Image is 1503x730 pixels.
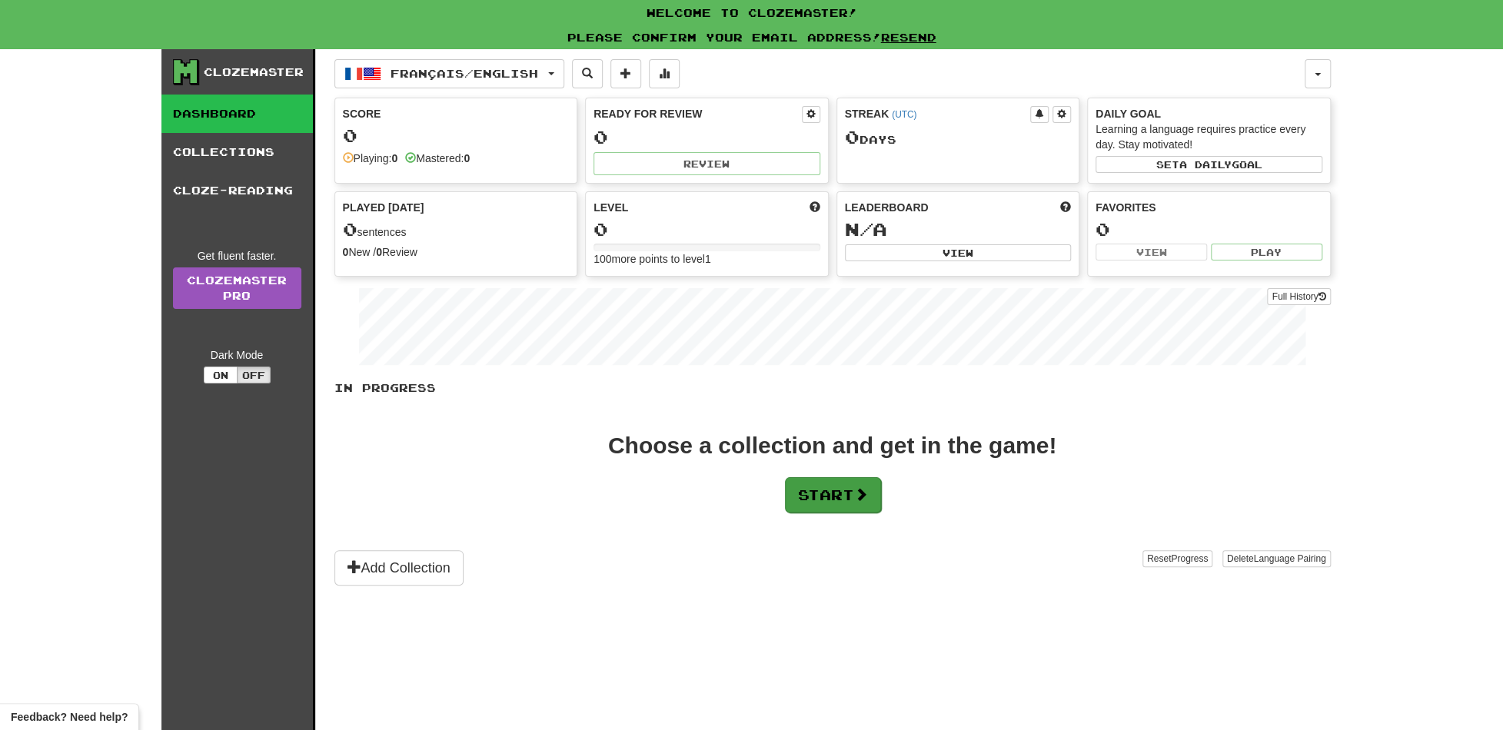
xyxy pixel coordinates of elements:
[1060,200,1071,215] span: This week in points, UTC
[376,246,382,258] strong: 0
[845,128,1072,148] div: Day s
[343,246,349,258] strong: 0
[594,220,820,239] div: 0
[892,109,916,120] a: (UTC)
[1211,244,1322,260] button: Play
[391,152,397,164] strong: 0
[173,248,301,264] div: Get fluent faster.
[237,367,271,383] button: Off
[594,128,820,147] div: 0
[1096,200,1322,215] div: Favorites
[343,200,424,215] span: Played [DATE]
[810,200,820,215] span: Score more points to level up
[343,126,570,145] div: 0
[594,106,802,121] div: Ready for Review
[343,244,570,260] div: New / Review
[343,151,398,166] div: Playing:
[391,67,538,80] span: Français / English
[1253,553,1325,564] span: Language Pairing
[594,251,820,267] div: 100 more points to level 1
[845,218,887,240] span: N/A
[334,59,564,88] button: Français/English
[1267,288,1330,305] button: Full History
[343,220,570,240] div: sentences
[204,367,238,383] button: On
[1096,244,1207,260] button: View
[343,218,357,240] span: 0
[161,95,313,133] a: Dashboard
[405,151,470,166] div: Mastered:
[343,106,570,121] div: Score
[1096,121,1322,152] div: Learning a language requires practice every day. Stay motivated!
[1171,553,1208,564] span: Progress
[1142,550,1212,567] button: ResetProgress
[881,31,936,44] a: Resend
[161,133,313,171] a: Collections
[785,477,881,513] button: Start
[610,59,641,88] button: Add sentence to collection
[464,152,470,164] strong: 0
[572,59,603,88] button: Search sentences
[594,200,628,215] span: Level
[1096,220,1322,239] div: 0
[11,709,128,725] span: Open feedback widget
[1096,156,1322,173] button: Seta dailygoal
[204,65,304,80] div: Clozemaster
[1222,550,1331,567] button: DeleteLanguage Pairing
[1096,106,1322,121] div: Daily Goal
[1179,159,1231,170] span: a daily
[845,126,860,148] span: 0
[173,267,301,309] a: ClozemasterPro
[608,434,1056,457] div: Choose a collection and get in the game!
[845,244,1072,261] button: View
[845,106,1031,121] div: Streak
[649,59,680,88] button: More stats
[334,550,464,586] button: Add Collection
[594,152,820,175] button: Review
[334,380,1331,396] p: In Progress
[845,200,929,215] span: Leaderboard
[161,171,313,210] a: Cloze-Reading
[173,347,301,363] div: Dark Mode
